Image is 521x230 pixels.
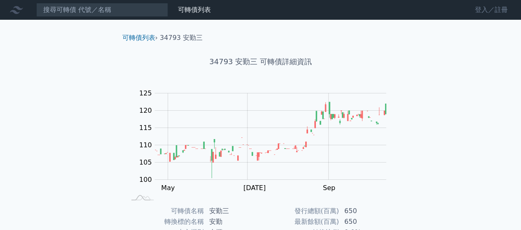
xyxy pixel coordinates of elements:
li: 34793 安勤三 [160,33,203,43]
tspan: 125 [139,89,152,97]
a: 可轉債列表 [178,6,211,14]
td: 可轉債名稱 [126,206,204,216]
tspan: 115 [139,124,152,132]
tspan: Sep [323,184,335,192]
td: 安勤三 [204,206,261,216]
h1: 34793 安勤三 可轉債詳細資訊 [116,56,406,67]
g: Chart [135,89,398,192]
tspan: 110 [139,141,152,149]
a: 可轉債列表 [122,34,155,42]
td: 650 [339,206,396,216]
td: 最新餘額(百萬) [261,216,339,227]
td: 發行總額(百萬) [261,206,339,216]
tspan: May [161,184,175,192]
td: 轉換標的名稱 [126,216,204,227]
tspan: 100 [139,176,152,184]
input: 搜尋可轉債 代號／名稱 [36,3,168,17]
a: 登入／註冊 [468,3,514,16]
li: › [122,33,158,43]
tspan: [DATE] [243,184,266,192]
tspan: 105 [139,158,152,166]
tspan: 120 [139,107,152,114]
td: 650 [339,216,396,227]
td: 安勤 [204,216,261,227]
